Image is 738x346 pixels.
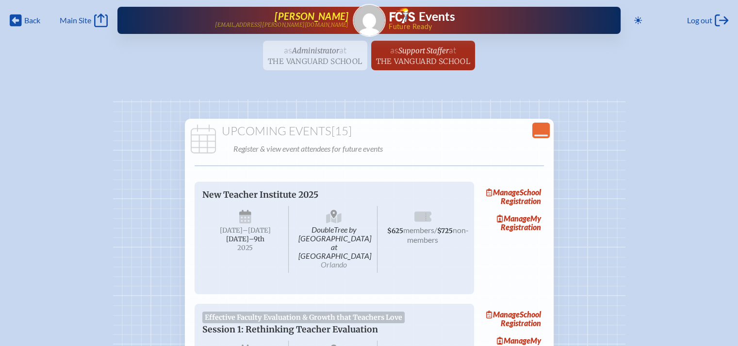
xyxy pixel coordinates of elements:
[486,188,520,197] span: Manage
[497,214,530,223] span: Manage
[687,16,712,25] span: Log out
[226,235,264,243] span: [DATE]–⁠9th
[482,186,544,208] a: ManageSchool Registration
[390,8,415,23] img: Florida Council of Independent Schools
[449,45,456,55] span: at
[331,124,352,138] span: [15]
[353,4,386,37] a: Gravatar
[189,125,550,138] h1: Upcoming Events
[202,189,318,200] span: New Teacher Institute 2025
[60,16,91,25] span: Main Site
[419,11,455,23] h1: Events
[398,46,449,55] span: Support Staffer
[291,206,377,273] span: DoubleTree by [GEOGRAPHIC_DATA] at [GEOGRAPHIC_DATA]
[390,45,398,55] span: as
[321,260,347,269] span: Orlando
[354,5,385,36] img: Gravatar
[148,11,349,30] a: [PERSON_NAME][EMAIL_ADDRESS][PERSON_NAME][DOMAIN_NAME]
[482,212,544,234] a: ManageMy Registration
[437,227,453,235] span: $725
[243,226,271,235] span: –[DATE]
[220,226,243,235] span: [DATE]
[387,227,403,235] span: $625
[486,310,520,319] span: Manage
[407,225,469,244] span: non-members
[60,14,107,27] a: Main Site
[389,23,590,30] span: Future Ready
[390,8,455,25] a: FCIS LogoEvents
[215,22,348,28] p: [EMAIL_ADDRESS][PERSON_NAME][DOMAIN_NAME]
[275,10,348,22] span: [PERSON_NAME]
[403,225,434,235] span: members
[233,142,548,156] p: Register & view event attendees for future events
[434,225,437,235] span: /
[372,41,475,70] a: asSupport StafferatThe Vanguard School
[376,57,471,66] span: The Vanguard School
[202,324,378,335] span: Session 1: Rethinking Teacher Evaluation
[497,336,530,345] span: Manage
[482,308,544,330] a: ManageSchool Registration
[24,16,40,25] span: Back
[390,8,590,30] div: FCIS Events — Future ready
[202,312,405,323] span: Effective Faculty Evaluation & Growth that Teachers Love
[210,244,281,252] span: 2025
